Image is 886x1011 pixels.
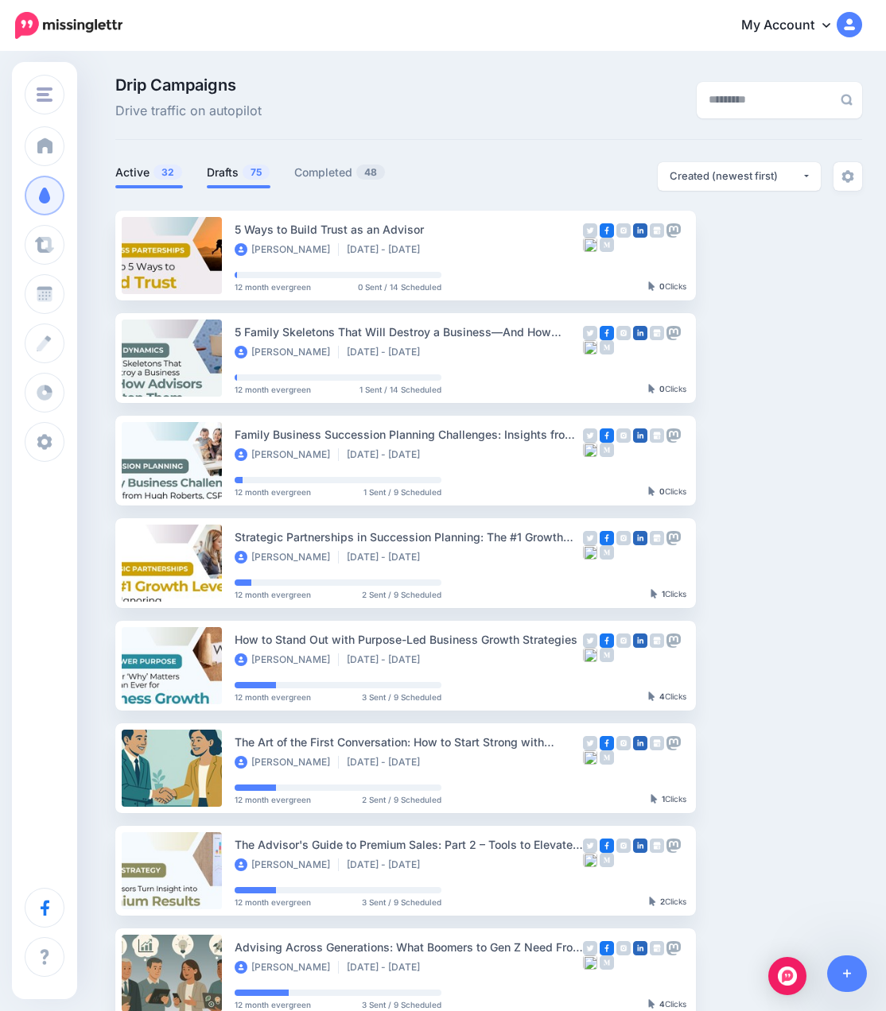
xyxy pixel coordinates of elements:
[235,858,339,871] li: [PERSON_NAME]
[235,346,339,358] li: [PERSON_NAME]
[600,736,614,750] img: facebook-square.png
[633,428,647,443] img: linkedin-square.png
[362,693,441,701] span: 3 Sent / 9 Scheduled
[600,428,614,443] img: facebook-square.png
[347,653,428,666] li: [DATE] - [DATE]
[648,282,686,292] div: Clicks
[649,897,686,907] div: Clicks
[650,633,664,648] img: google_business-grey-square.png
[600,750,614,765] img: medium-grey-square.png
[725,6,862,45] a: My Account
[633,839,647,853] img: linkedin-square.png
[235,961,339,974] li: [PERSON_NAME]
[356,165,385,180] span: 48
[666,223,681,238] img: mastodon-grey-square.png
[115,163,183,182] a: Active32
[207,163,270,182] a: Drafts75
[583,648,597,662] img: bluesky-grey-square.png
[600,443,614,457] img: medium-grey-square.png
[235,796,311,804] span: 12 month evergreen
[600,238,614,252] img: medium-grey-square.png
[648,281,655,291] img: pointer-grey-darker.png
[616,531,631,545] img: instagram-grey-square.png
[243,165,270,180] span: 75
[583,428,597,443] img: twitter-grey-square.png
[115,101,262,122] span: Drive traffic on autopilot
[650,223,664,238] img: google_business-grey-square.png
[648,486,655,496] img: pointer-grey-darker.png
[633,633,647,648] img: linkedin-square.png
[600,223,614,238] img: facebook-square.png
[235,551,339,564] li: [PERSON_NAME]
[659,281,665,291] b: 0
[600,326,614,340] img: facebook-square.png
[235,693,311,701] span: 12 month evergreen
[659,384,665,393] b: 0
[650,428,664,443] img: google_business-grey-square.png
[666,839,681,853] img: mastodon-grey-square.png
[616,223,631,238] img: instagram-grey-square.png
[666,941,681,955] img: mastodon-grey-square.png
[362,898,441,906] span: 3 Sent / 9 Scheduled
[600,545,614,560] img: medium-grey-square.png
[666,428,681,443] img: mastodon-grey-square.png
[600,839,614,853] img: facebook-square.png
[633,531,647,545] img: linkedin-square.png
[633,736,647,750] img: linkedin-square.png
[600,941,614,955] img: facebook-square.png
[648,1000,686,1009] div: Clicks
[600,853,614,867] img: medium-grey-square.png
[662,589,665,598] b: 1
[358,283,441,291] span: 0 Sent / 14 Scheduled
[650,736,664,750] img: google_business-grey-square.png
[235,323,583,341] div: 5 Family Skeletons That Will Destroy a Business—And How Advisors Can Stop Them
[648,487,686,497] div: Clicks
[235,733,583,751] div: The Art of the First Conversation: How to Start Strong with Business Owners
[616,736,631,750] img: instagram-grey-square.png
[841,170,854,183] img: settings-grey.png
[359,385,441,393] span: 1 Sent / 14 Scheduled
[583,545,597,560] img: bluesky-grey-square.png
[651,589,658,598] img: pointer-grey-darker.png
[633,941,647,955] img: linkedin-square.png
[583,340,597,354] img: bluesky-grey-square.png
[650,326,664,340] img: google_business-grey-square.png
[583,839,597,853] img: twitter-grey-square.png
[347,756,428,769] li: [DATE] - [DATE]
[600,633,614,648] img: facebook-square.png
[659,999,665,1009] b: 4
[583,941,597,955] img: twitter-grey-square.png
[362,796,441,804] span: 2 Sent / 9 Scheduled
[616,428,631,443] img: instagram-grey-square.png
[600,340,614,354] img: medium-grey-square.png
[347,858,428,871] li: [DATE] - [DATE]
[15,12,122,39] img: Missinglettr
[235,448,339,461] li: [PERSON_NAME]
[616,326,631,340] img: instagram-grey-square.png
[235,835,583,854] div: The Advisor's Guide to Premium Sales: Part 2 – Tools to Elevate Impact and Win Premium Clients
[235,283,311,291] span: 12 month evergreen
[662,794,665,804] b: 1
[235,653,339,666] li: [PERSON_NAME]
[153,165,182,180] span: 32
[362,1001,441,1009] span: 3 Sent / 9 Scheduled
[666,736,681,750] img: mastodon-grey-square.png
[660,897,665,906] b: 2
[235,898,311,906] span: 12 month evergreen
[666,326,681,340] img: mastodon-grey-square.png
[768,957,806,995] div: Open Intercom Messenger
[115,77,262,93] span: Drip Campaigns
[659,486,665,496] b: 0
[648,384,655,393] img: pointer-grey-darker.png
[347,961,428,974] li: [DATE] - [DATE]
[347,551,428,564] li: [DATE] - [DATE]
[583,955,597,970] img: bluesky-grey-square.png
[616,633,631,648] img: instagram-grey-square.png
[650,839,664,853] img: google_business-grey-square.png
[583,750,597,765] img: bluesky-grey-square.png
[648,692,686,702] div: Clicks
[235,385,311,393] span: 12 month evergreen
[651,794,658,804] img: pointer-grey-darker.png
[666,531,681,545] img: mastodon-grey-square.png
[583,853,597,867] img: bluesky-grey-square.png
